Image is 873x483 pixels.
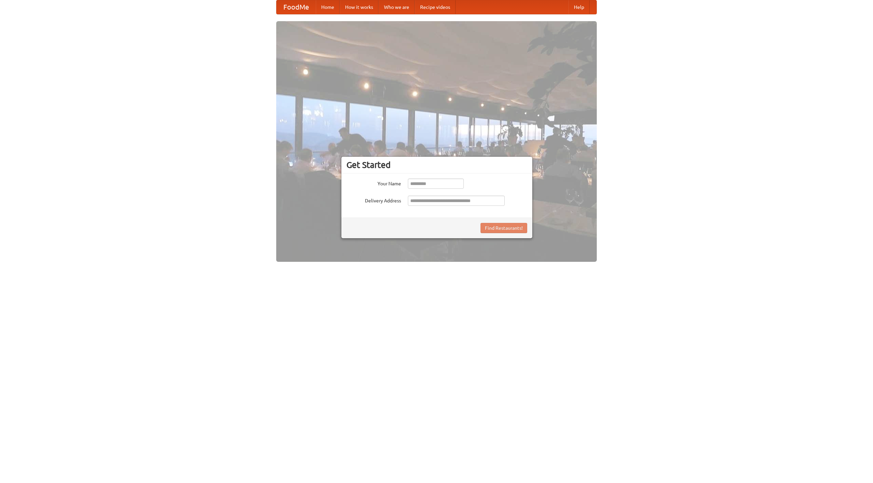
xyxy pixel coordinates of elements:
button: Find Restaurants! [480,223,527,233]
a: Recipe videos [415,0,456,14]
a: Who we are [379,0,415,14]
a: Home [316,0,340,14]
h3: Get Started [346,160,527,170]
label: Delivery Address [346,196,401,204]
label: Your Name [346,179,401,187]
a: How it works [340,0,379,14]
a: FoodMe [277,0,316,14]
a: Help [568,0,590,14]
